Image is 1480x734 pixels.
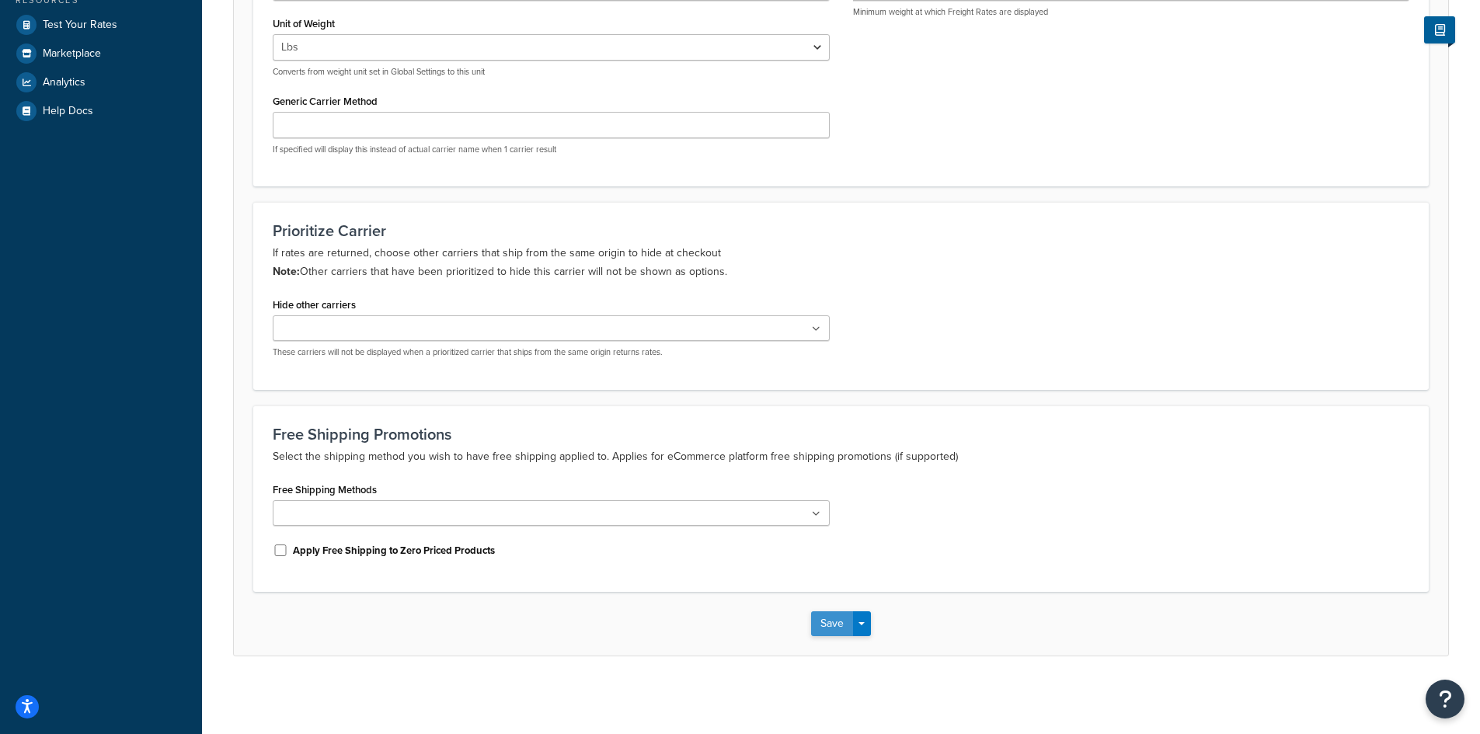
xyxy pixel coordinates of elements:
label: Hide other carriers [273,299,356,311]
a: Analytics [12,68,190,96]
p: These carriers will not be displayed when a prioritized carrier that ships from the same origin r... [273,346,830,358]
a: Test Your Rates [12,11,190,39]
span: Test Your Rates [43,19,117,32]
label: Free Shipping Methods [273,484,377,496]
p: If specified will display this instead of actual carrier name when 1 carrier result [273,144,830,155]
button: Show Help Docs [1424,16,1455,43]
span: Help Docs [43,105,93,118]
span: Marketplace [43,47,101,61]
a: Marketplace [12,40,190,68]
span: Analytics [43,76,85,89]
label: Generic Carrier Method [273,96,378,107]
p: Converts from weight unit set in Global Settings to this unit [273,66,830,78]
p: Minimum weight at which Freight Rates are displayed [853,6,1410,18]
label: Apply Free Shipping to Zero Priced Products [293,544,495,558]
p: Select the shipping method you wish to have free shipping applied to. Applies for eCommerce platf... [273,447,1409,466]
h3: Prioritize Carrier [273,222,1409,239]
p: If rates are returned, choose other carriers that ship from the same origin to hide at checkout O... [273,244,1409,281]
button: Open Resource Center [1426,680,1464,718]
h3: Free Shipping Promotions [273,426,1409,443]
a: Help Docs [12,97,190,125]
label: Unit of Weight [273,18,335,30]
button: Save [811,611,853,636]
b: Note: [273,263,300,280]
